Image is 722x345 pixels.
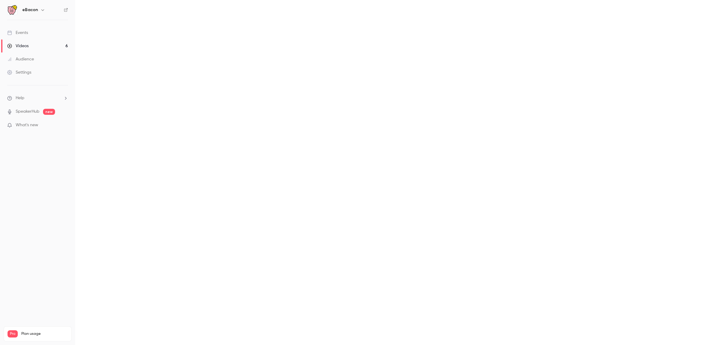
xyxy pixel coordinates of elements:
h6: eBacon [22,7,38,13]
div: Audience [7,56,34,62]
li: help-dropdown-opener [7,95,68,101]
a: SpeakerHub [16,108,39,115]
span: Plan usage [21,331,68,336]
div: Videos [7,43,29,49]
div: Settings [7,69,31,75]
span: Help [16,95,24,101]
img: eBacon [8,5,17,15]
div: Events [7,30,28,36]
iframe: Noticeable Trigger [61,123,68,128]
span: What's new [16,122,38,128]
span: Pro [8,330,18,337]
span: new [43,109,55,115]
